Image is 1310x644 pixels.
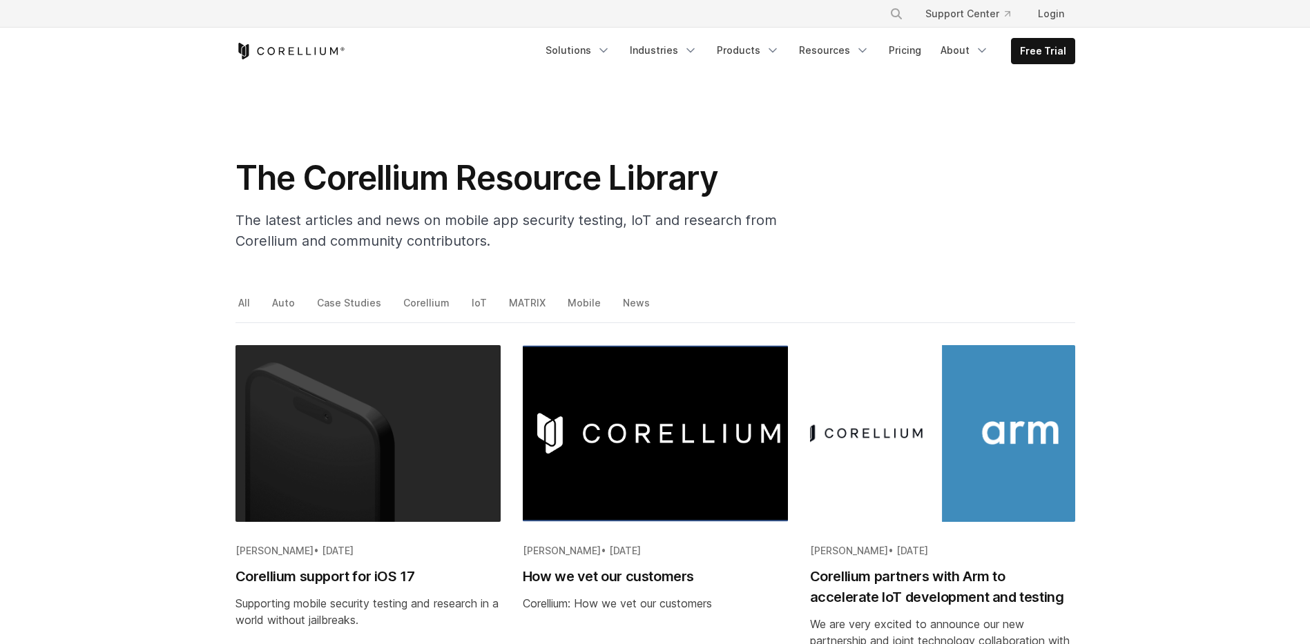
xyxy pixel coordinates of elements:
span: [PERSON_NAME] [523,545,601,556]
a: Mobile [565,293,606,322]
a: All [235,293,255,322]
img: Corellium support for iOS 17 [235,345,501,522]
span: The latest articles and news on mobile app security testing, IoT and research from Corellium and ... [235,212,777,249]
a: Free Trial [1012,39,1075,64]
a: Corellium Home [235,43,345,59]
span: [DATE] [609,545,641,556]
a: MATRIX [506,293,550,322]
a: Auto [269,293,300,322]
a: Industries [622,38,706,63]
span: [PERSON_NAME] [810,545,888,556]
div: • [523,544,788,558]
img: Corellium partners with Arm to accelerate IoT development and testing [810,345,1075,522]
img: How we vet our customers [523,345,788,522]
a: Pricing [880,38,929,63]
span: [DATE] [896,545,928,556]
div: Supporting mobile security testing and research in a world without jailbreaks. [235,595,501,628]
a: IoT [469,293,492,322]
div: • [810,544,1075,558]
a: Solutions [537,38,619,63]
a: Resources [791,38,878,63]
div: Corellium: How we vet our customers [523,595,788,612]
a: Case Studies [314,293,386,322]
div: • [235,544,501,558]
button: Search [884,1,909,26]
a: Corellium [401,293,454,322]
a: About [932,38,997,63]
h1: The Corellium Resource Library [235,157,788,199]
a: News [620,293,655,322]
div: Navigation Menu [537,38,1075,64]
a: Login [1027,1,1075,26]
div: Navigation Menu [873,1,1075,26]
h2: How we vet our customers [523,566,788,587]
span: [DATE] [322,545,354,556]
span: [PERSON_NAME] [235,545,314,556]
h2: Corellium partners with Arm to accelerate IoT development and testing [810,566,1075,607]
a: Products [709,38,788,63]
h2: Corellium support for iOS 17 [235,566,501,587]
a: Support Center [914,1,1021,26]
